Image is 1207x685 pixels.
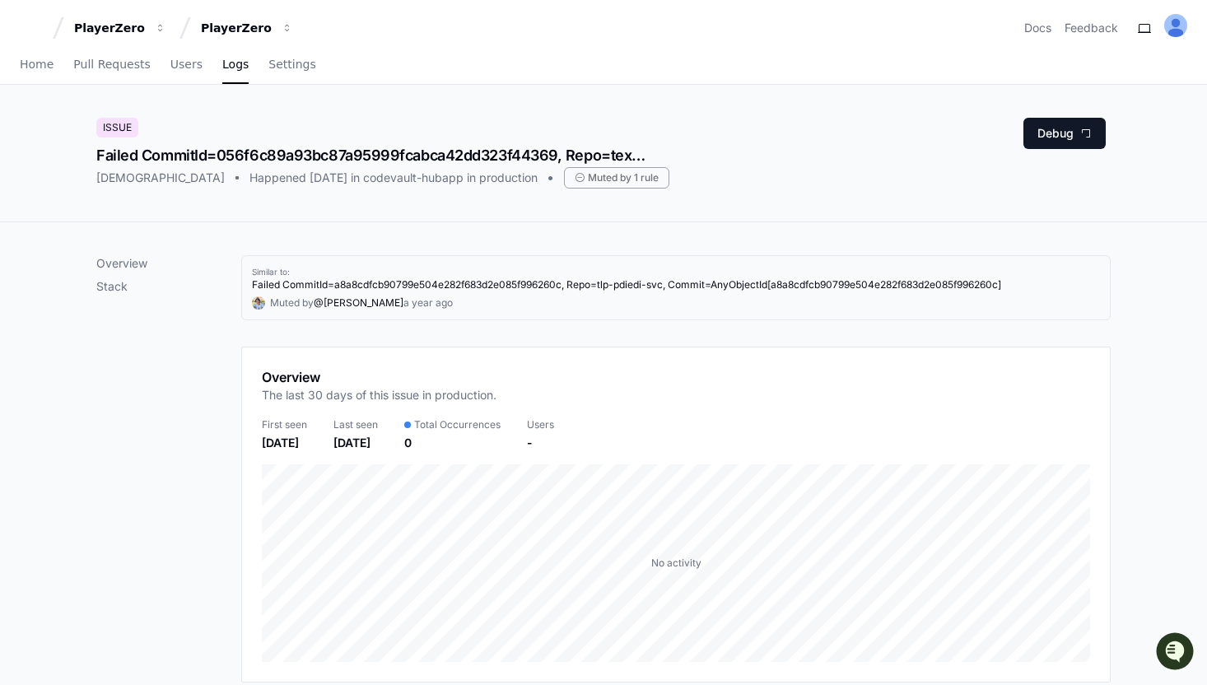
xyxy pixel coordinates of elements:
div: [DEMOGRAPHIC_DATA] [96,170,225,186]
app-pz-page-link-header: Overview [262,367,1090,413]
img: ALV-UjVcatvuIE3Ry8vbS9jTwWSCDSui9a-KCMAzof9oLoUoPIJpWA8kMXHdAIcIkQmvFwXZGxSVbioKmBNr7v50-UrkRVwdj... [1164,14,1187,37]
a: Docs [1024,20,1051,36]
div: Last seen [333,418,378,431]
app-text-suspense: Failed CommitId=a8a8cdfcb90799e504e282f683d2e085f996260c, Repo=tlp-pdiedi-svc, Commit=AnyObjectId... [252,278,1001,291]
div: Failed CommitId=056f6c89a93bc87a95999fcabca42dd323f44369, Repo=texttospeechservice, Error=Missing... [96,144,650,167]
div: 0 [404,435,501,451]
iframe: Open customer support [1154,631,1199,675]
div: Muted by 1 rule [564,167,669,189]
a: Pull Requests [73,46,150,84]
button: PlayerZero [68,13,173,43]
img: PlayerZero [16,16,49,49]
a: Logs [222,46,249,84]
button: Start new chat [280,128,300,147]
img: 1756235613930-3d25f9e4-fa56-45dd-b3ad-e072dfbd1548 [16,123,46,152]
div: No activity [651,557,701,570]
div: [DATE] [262,435,307,451]
span: Users [170,59,203,69]
div: Similar to: [252,266,1100,278]
div: We're offline, but we'll be back soon! [56,139,239,152]
span: Pylon [164,173,199,185]
a: Home [20,46,54,84]
span: Settings [268,59,315,69]
div: Users [527,418,554,431]
p: Overview [96,255,241,272]
span: Logs [222,59,249,69]
p: Stack [96,278,241,295]
div: Muted by [270,296,314,310]
div: [DATE] [333,435,378,451]
img: avatar [252,296,265,310]
p: The last 30 days of this issue in production. [262,387,496,403]
a: Settings [268,46,315,84]
span: Total Occurrences [414,418,501,431]
button: PlayerZero [194,13,300,43]
div: Welcome [16,66,300,92]
a: Users [170,46,203,84]
div: Happened [DATE] in codevault-hubapp in production [249,170,538,186]
div: - [527,435,554,451]
div: First seen [262,418,307,431]
div: PlayerZero [201,20,272,36]
h1: Overview [262,367,496,387]
button: Debug [1023,118,1106,149]
div: Start new chat [56,123,270,139]
span: @ [314,296,324,309]
div: a year ago [403,296,453,310]
span: Home [20,59,54,69]
button: Feedback [1065,20,1118,36]
span: [PERSON_NAME] [324,296,403,309]
span: Pull Requests [73,59,150,69]
div: Issue [96,118,138,137]
a: Powered byPylon [116,172,199,185]
div: PlayerZero [74,20,145,36]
